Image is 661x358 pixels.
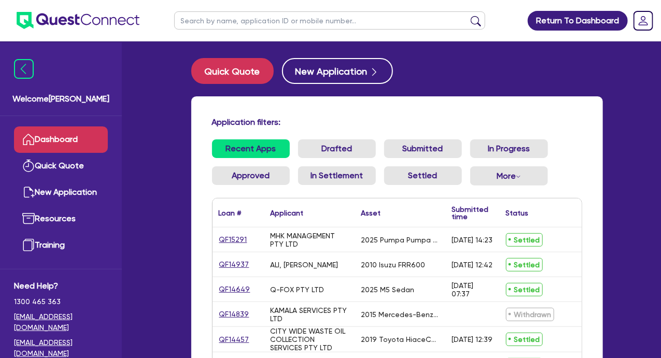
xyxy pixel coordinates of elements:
a: Dashboard [14,126,108,153]
div: 2010 Isuzu FRR600 [361,261,426,269]
a: [EMAIL_ADDRESS][DOMAIN_NAME] [14,311,108,333]
div: Loan # [219,209,242,217]
a: New Application [14,179,108,206]
span: Settled [506,283,543,296]
div: Applicant [271,209,304,217]
div: [DATE] 12:42 [452,261,493,269]
a: QF14937 [219,259,250,270]
a: Quick Quote [191,58,282,84]
a: QF15291 [219,234,248,246]
img: quest-connect-logo-blue [17,12,139,29]
div: KAMALA SERVICES PTY LTD [271,306,349,323]
img: quick-quote [22,160,35,172]
span: Withdrawn [506,308,554,321]
img: training [22,239,35,251]
a: In Settlement [298,166,376,185]
div: Status [506,209,529,217]
button: Dropdown toggle [470,166,548,185]
a: QF14839 [219,308,250,320]
div: Submitted time [452,206,489,220]
div: [DATE] 12:39 [452,335,493,343]
div: 2019 Toyota HiaceCP 200 SE PVF [361,335,440,343]
a: QF14457 [219,334,250,346]
button: Quick Quote [191,58,274,84]
a: Return To Dashboard [528,11,628,31]
div: [DATE] 07:37 [452,281,494,298]
div: MHK MANAGEMENT PTY LTD [271,232,349,248]
a: Dropdown toggle [630,7,657,34]
a: Settled [384,166,462,185]
img: new-application [22,186,35,198]
a: Submitted [384,139,462,158]
img: icon-menu-close [14,59,34,79]
span: Settled [506,333,543,346]
div: [DATE] 14:23 [452,236,493,244]
div: 2025 Pumpa Pumpa Alloy Van Trailer [361,236,440,244]
div: ALI, [PERSON_NAME] [271,261,339,269]
a: In Progress [470,139,548,158]
button: New Application [282,58,393,84]
a: Approved [212,166,290,185]
a: Training [14,232,108,259]
div: CITY WIDE WASTE OIL COLLECTION SERVICES PTY LTD [271,327,349,352]
span: Settled [506,233,543,247]
a: QF14649 [219,283,251,295]
a: Quick Quote [14,153,108,179]
a: Drafted [298,139,376,158]
div: Asset [361,209,381,217]
input: Search by name, application ID or mobile number... [174,11,485,30]
span: Welcome [PERSON_NAME] [12,93,109,105]
div: Q-FOX PTY LTD [271,285,325,294]
span: Need Help? [14,280,108,292]
span: Settled [506,258,543,271]
span: 1300 465 363 [14,296,108,307]
div: 2015 Mercedes-Benz Sprinter [361,310,440,319]
div: 2025 M5 Sedan [361,285,415,294]
a: Recent Apps [212,139,290,158]
img: resources [22,212,35,225]
a: Resources [14,206,108,232]
h4: Application filters: [212,117,582,127]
